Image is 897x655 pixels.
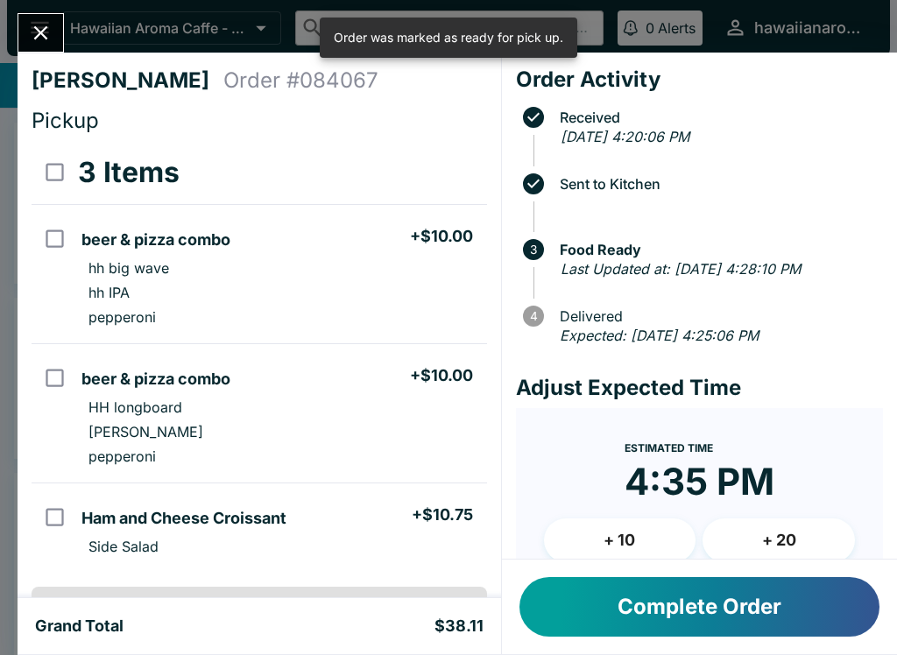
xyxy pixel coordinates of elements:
[434,616,484,637] h5: $38.11
[78,155,180,190] h3: 3 Items
[625,459,774,504] time: 4:35 PM
[551,308,883,324] span: Delivered
[703,518,855,562] button: + 20
[410,226,473,247] h5: + $10.00
[625,441,713,454] span: Estimated Time
[32,67,223,94] h4: [PERSON_NAME]
[32,141,487,573] table: orders table
[88,398,182,416] p: HH longboard
[88,284,130,301] p: hh IPA
[551,109,883,125] span: Received
[516,67,883,93] h4: Order Activity
[561,260,801,278] em: Last Updated at: [DATE] 4:28:10 PM
[88,259,169,277] p: hh big wave
[223,67,378,94] h4: Order # 084067
[88,423,203,440] p: [PERSON_NAME]
[544,518,696,562] button: + 10
[81,369,230,390] h5: beer & pizza combo
[516,375,883,401] h4: Adjust Expected Time
[32,108,99,133] span: Pickup
[551,242,883,257] span: Food Ready
[410,365,473,386] h5: + $10.00
[18,14,63,52] button: Close
[81,508,286,529] h5: Ham and Cheese Croissant
[334,23,563,53] div: Order was marked as ready for pick up.
[560,327,759,344] em: Expected: [DATE] 4:25:06 PM
[519,577,879,637] button: Complete Order
[561,128,689,145] em: [DATE] 4:20:06 PM
[81,229,230,250] h5: beer & pizza combo
[529,309,537,323] text: 4
[530,243,537,257] text: 3
[88,308,156,326] p: pepperoni
[551,176,883,192] span: Sent to Kitchen
[35,616,124,637] h5: Grand Total
[88,447,156,465] p: pepperoni
[88,538,159,555] p: Side Salad
[412,504,473,525] h5: + $10.75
